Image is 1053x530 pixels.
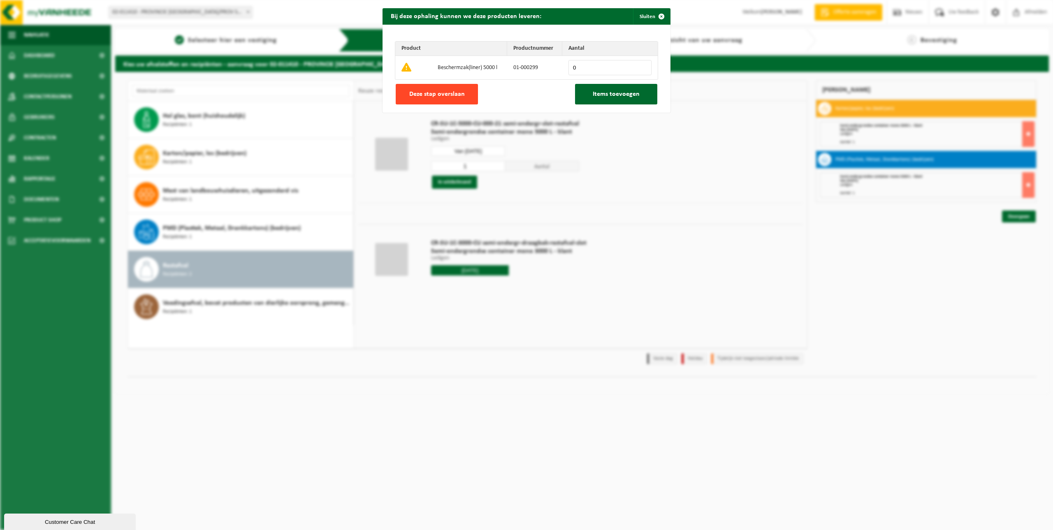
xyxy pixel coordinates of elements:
[593,91,640,97] span: Items toevoegen
[396,84,478,104] button: Deze stap overslaan
[395,42,507,56] th: Product
[633,8,670,25] button: Sluiten
[431,56,507,79] td: Beschermzak(liner) 5000 l
[383,8,550,24] h2: Bij deze ophaling kunnen we deze producten leveren:
[562,42,658,56] th: Aantal
[4,512,137,530] iframe: chat widget
[575,84,657,104] button: Items toevoegen
[409,91,465,97] span: Deze stap overslaan
[507,56,562,79] td: 01-000299
[507,42,562,56] th: Productnummer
